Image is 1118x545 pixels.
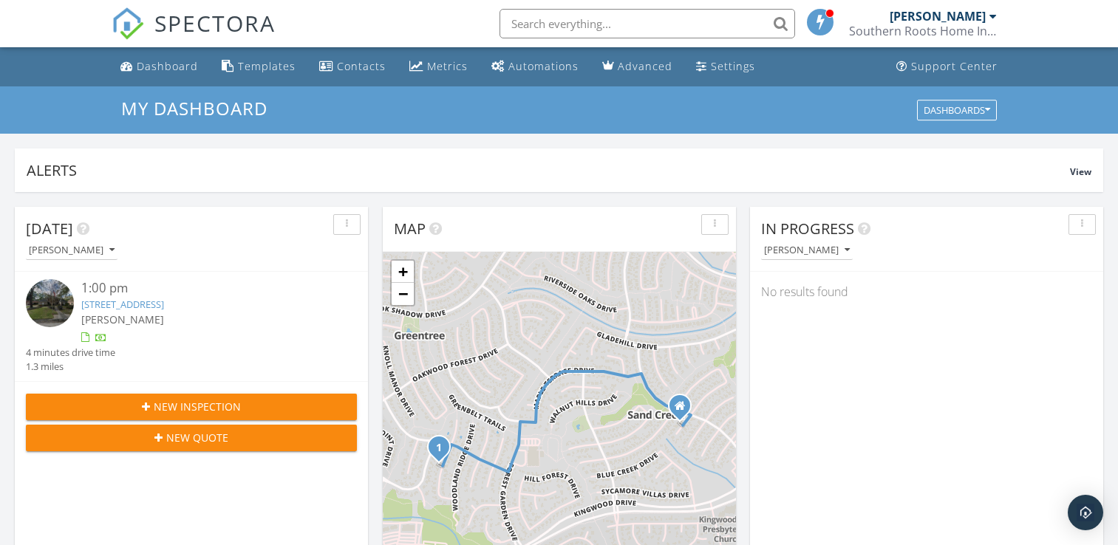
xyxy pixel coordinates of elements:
div: Advanced [618,59,672,73]
img: The Best Home Inspection Software - Spectora [112,7,144,40]
a: Settings [690,53,761,80]
div: No results found [750,272,1103,312]
div: Dashboards [924,105,990,115]
div: Automations [508,59,579,73]
div: Metrics [427,59,468,73]
div: Dashboard [137,59,198,73]
span: SPECTORA [154,7,276,38]
div: [PERSON_NAME] [764,245,850,256]
a: Contacts [313,53,392,80]
span: [PERSON_NAME] [81,312,164,326]
a: Metrics [403,53,474,80]
button: Dashboards [917,100,997,120]
a: Support Center [890,53,1003,80]
div: Settings [711,59,755,73]
a: Advanced [596,53,678,80]
a: Zoom in [392,261,414,283]
a: Dashboard [115,53,204,80]
div: 1.3 miles [26,360,115,374]
a: Templates [216,53,301,80]
button: New Quote [26,425,357,451]
span: [DATE] [26,219,73,239]
a: Zoom out [392,283,414,305]
div: 5519 Lone Cedar Dr, Kingwood TX 77345 [680,405,689,414]
img: streetview [26,279,74,327]
a: Automations (Basic) [485,53,584,80]
div: 4 minutes drive time [26,346,115,360]
div: Support Center [911,59,998,73]
span: New Quote [166,430,228,445]
button: [PERSON_NAME] [761,241,853,261]
button: New Inspection [26,394,357,420]
div: Open Intercom Messenger [1068,495,1103,530]
div: [PERSON_NAME] [890,9,986,24]
i: 1 [436,443,442,453]
div: Templates [238,59,296,73]
div: 2807 Crystal Falls, Kingwood, Tx 77345 [439,447,448,456]
span: Map [394,219,426,239]
div: Southern Roots Home Inspections [849,24,997,38]
div: [PERSON_NAME] [29,245,115,256]
input: Search everything... [500,9,795,38]
div: 1:00 pm [81,279,330,298]
button: [PERSON_NAME] [26,241,117,261]
span: My Dashboard [121,96,267,120]
a: 1:00 pm [STREET_ADDRESS] [PERSON_NAME] 4 minutes drive time 1.3 miles [26,279,357,374]
div: Contacts [337,59,386,73]
div: Alerts [27,160,1070,180]
a: [STREET_ADDRESS] [81,298,164,311]
span: View [1070,165,1091,178]
span: New Inspection [154,399,241,414]
a: SPECTORA [112,20,276,51]
span: In Progress [761,219,854,239]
